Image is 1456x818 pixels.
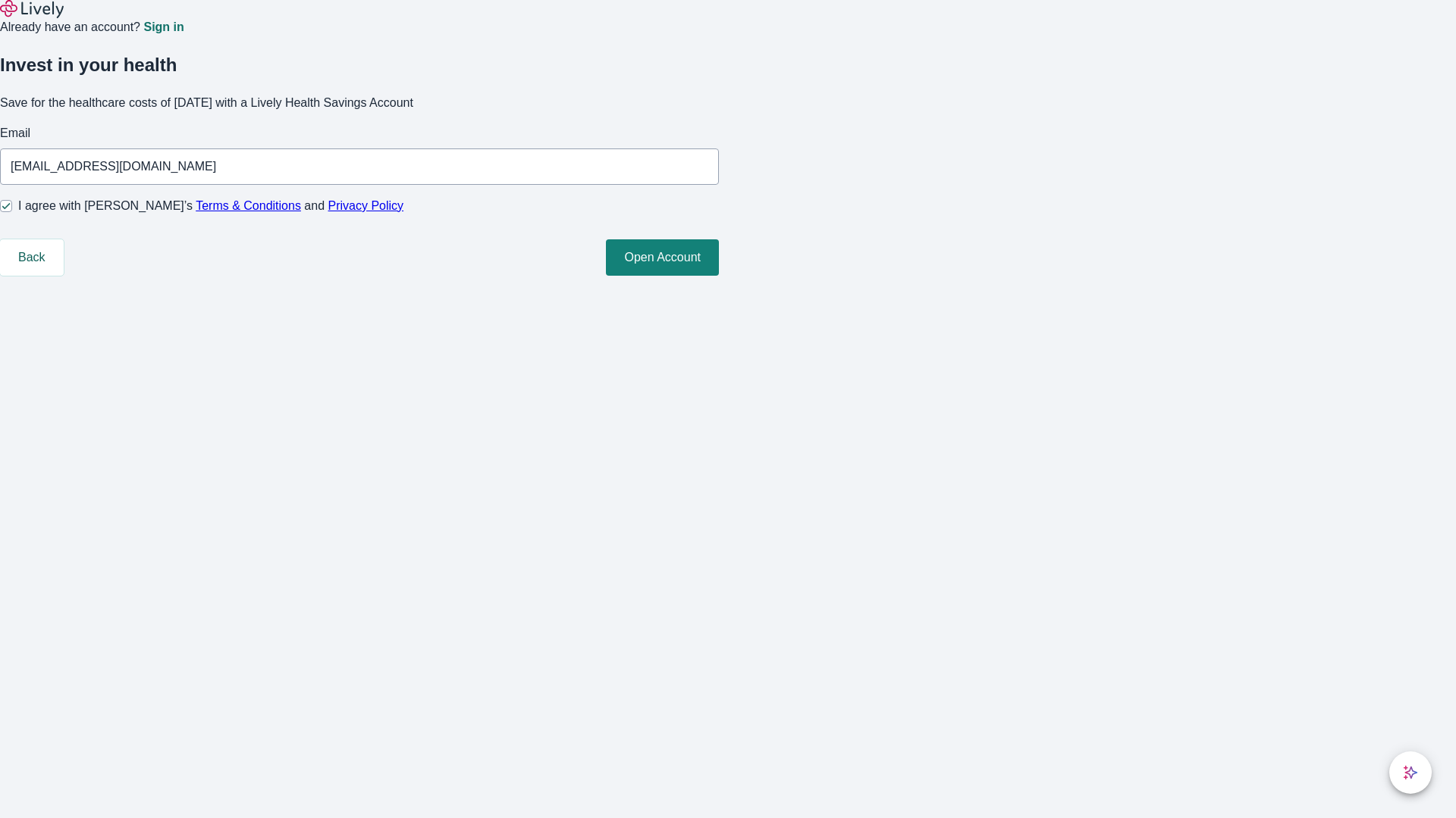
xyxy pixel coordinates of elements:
a: Sign in [143,21,184,33]
svg: Lively AI Assistant [1403,765,1418,780]
span: I agree with [PERSON_NAME]’s and [18,197,403,215]
a: Terms & Conditions [196,199,301,212]
button: Open Account [606,239,719,276]
a: Privacy Policy [328,199,404,212]
button: chat [1389,751,1432,794]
